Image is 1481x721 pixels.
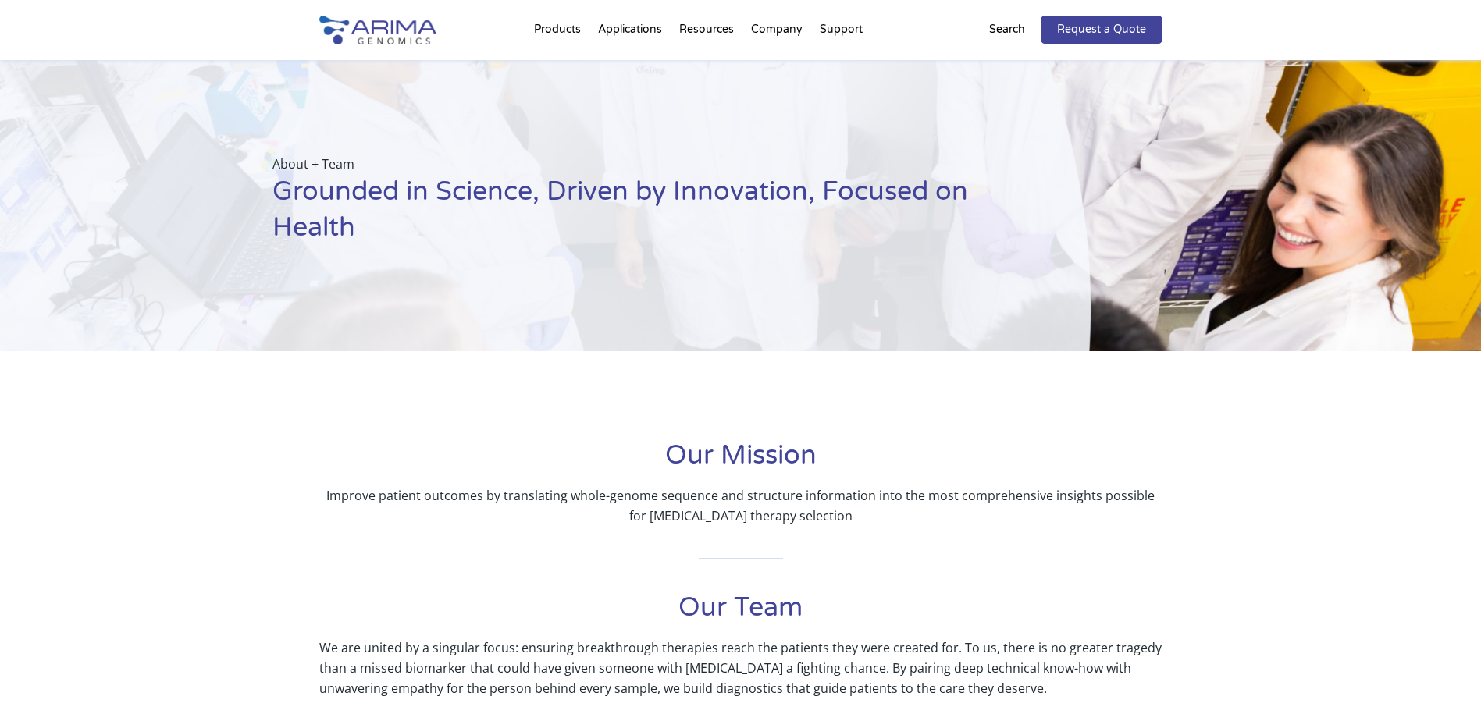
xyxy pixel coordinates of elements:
img: Arima-Genomics-logo [319,16,436,44]
p: Search [989,20,1025,40]
p: About + Team [272,154,1013,174]
a: Request a Quote [1041,16,1162,44]
h1: Grounded in Science, Driven by Innovation, Focused on Health [272,174,1013,257]
h1: Our Team [319,590,1162,638]
p: Improve patient outcomes by translating whole-genome sequence and structure information into the ... [319,485,1162,526]
h1: Our Mission [319,438,1162,485]
p: We are united by a singular focus: ensuring breakthrough therapies reach the patients they were c... [319,638,1162,698]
